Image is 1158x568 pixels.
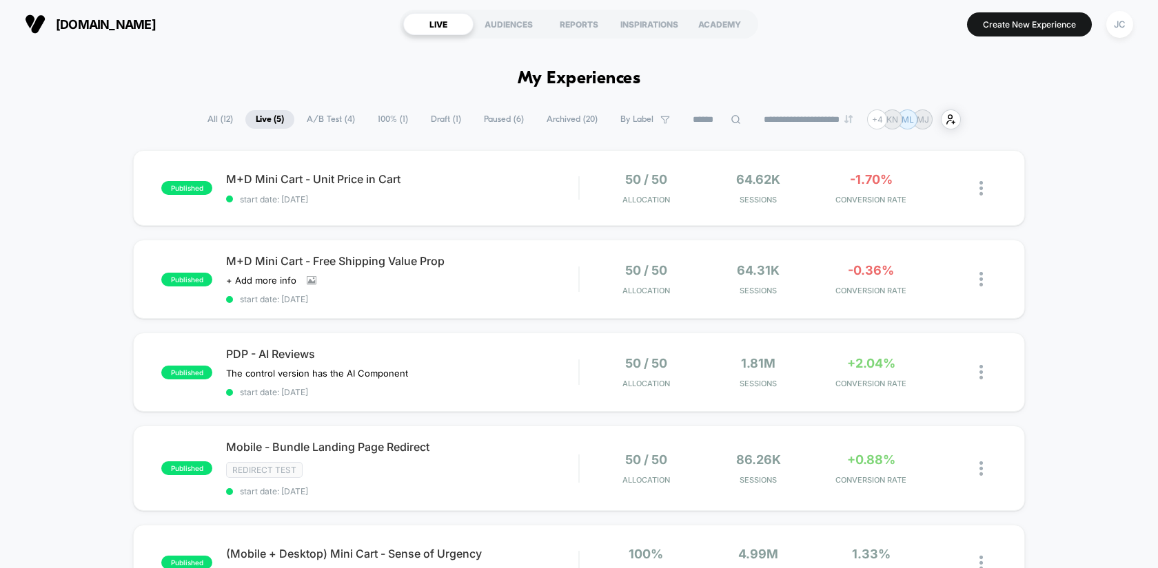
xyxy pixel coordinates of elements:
img: close [979,365,983,379]
span: 100% ( 1 ) [367,110,418,129]
span: Allocation [622,475,670,485]
span: published [161,461,212,475]
span: 64.31k [737,263,780,277]
button: [DOMAIN_NAME] [21,13,160,35]
span: PDP - AI Reviews [226,347,578,361]
span: Allocation [622,195,670,204]
span: -1.70% [850,172,893,187]
span: Paused ( 6 ) [474,110,534,129]
span: Sessions [706,286,811,295]
div: LIVE [403,13,474,35]
h1: My Experiences [518,69,641,89]
span: Sessions [706,379,811,388]
span: CONVERSION RATE [818,286,924,295]
span: Draft ( 1 ) [420,110,471,129]
span: Live ( 5 ) [245,110,294,129]
img: end [844,115,853,123]
span: start date: [DATE] [226,486,578,496]
span: 1.81M [741,356,775,370]
span: 100% [629,547,663,561]
span: M+D Mini Cart - Free Shipping Value Prop [226,254,578,268]
span: 50 / 50 [625,172,667,187]
div: REPORTS [544,13,614,35]
span: [DOMAIN_NAME] [56,17,156,32]
span: 50 / 50 [625,263,667,277]
span: 50 / 50 [625,356,667,370]
span: (Mobile + Desktop) Mini Cart - Sense of Urgency [226,547,578,560]
p: KN [886,114,898,125]
span: +2.04% [847,356,895,370]
span: All ( 12 ) [197,110,243,129]
span: A/B Test ( 4 ) [296,110,365,129]
span: start date: [DATE] [226,294,578,304]
div: + 4 [867,109,887,129]
span: 1.33% [852,547,891,561]
div: AUDIENCES [474,13,544,35]
span: CONVERSION RATE [818,475,924,485]
span: + Add more info [226,275,296,286]
span: 86.26k [736,452,781,467]
img: close [979,461,983,476]
p: ML [902,114,914,125]
p: MJ [917,114,929,125]
span: published [161,273,212,286]
div: INSPIRATIONS [614,13,684,35]
span: 64.62k [736,172,780,187]
span: Sessions [706,195,811,204]
span: start date: [DATE] [226,194,578,204]
span: Sessions [706,475,811,485]
div: JC [1106,11,1133,38]
button: JC [1102,10,1137,39]
img: close [979,181,983,196]
span: published [161,366,212,379]
div: ACADEMY [684,13,755,35]
img: Visually logo [25,14,45,34]
span: -0.36% [848,263,894,277]
button: Create New Experience [967,12,1092,36]
span: M+D Mini Cart - Unit Price in Cart [226,172,578,186]
span: The control version has the AI Component [226,368,408,379]
span: +0.88% [847,452,895,467]
span: CONVERSION RATE [818,195,924,204]
span: CONVERSION RATE [818,379,924,388]
span: published [161,181,212,195]
span: Allocation [622,286,670,295]
span: start date: [DATE] [226,387,578,397]
span: 4.99M [738,547,778,561]
span: By Label [620,114,653,125]
span: Mobile - Bundle Landing Page Redirect [226,440,578,454]
span: Redirect Test [226,462,303,478]
img: close [979,272,983,286]
span: Allocation [622,379,670,388]
span: 50 / 50 [625,452,667,467]
span: Archived ( 20 ) [536,110,608,129]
